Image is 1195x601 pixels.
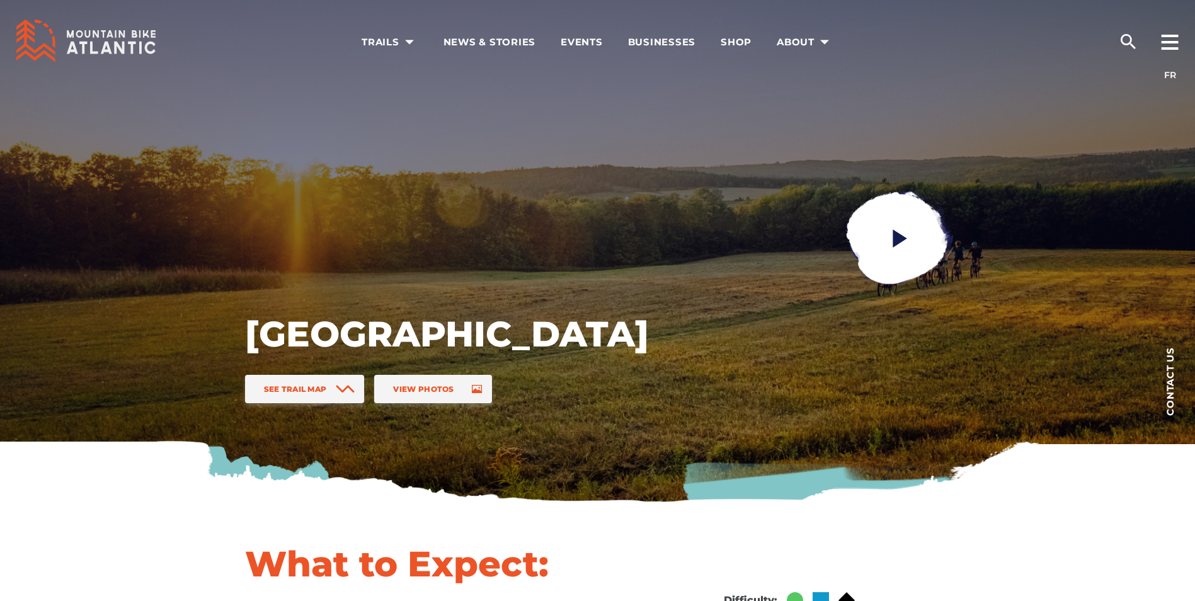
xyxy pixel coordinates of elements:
[393,384,454,394] span: View Photos
[816,33,833,51] ion-icon: arrow dropdown
[628,36,696,49] span: Businesses
[561,36,603,49] span: Events
[1145,328,1195,435] a: Contact us
[888,227,911,249] ion-icon: play
[264,384,327,394] span: See Trail Map
[721,36,752,49] span: Shop
[245,375,365,403] a: See Trail Map
[443,36,536,49] span: News & Stories
[245,312,648,356] h1: [GEOGRAPHIC_DATA]
[777,36,833,49] span: About
[1118,31,1138,52] ion-icon: search
[1164,69,1176,81] a: FR
[245,542,655,586] h1: What to Expect:
[374,375,491,403] a: View Photos
[401,33,418,51] ion-icon: arrow dropdown
[1165,347,1175,416] span: Contact us
[362,36,418,49] span: Trails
